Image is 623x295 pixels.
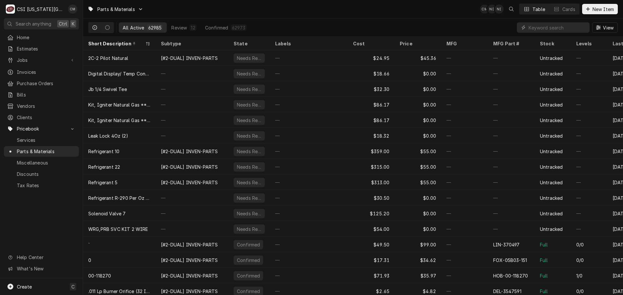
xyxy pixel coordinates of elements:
div: Full [540,241,548,248]
div: Untracked [540,132,563,139]
div: ` [88,241,90,248]
div: — [488,112,535,128]
span: K [72,20,75,27]
a: Parts & Materials [4,146,79,157]
div: — [488,81,535,97]
div: — [571,175,607,190]
div: Confirmed [205,24,228,31]
div: — [441,66,488,81]
div: $86.17 [348,112,395,128]
div: — [571,221,607,237]
span: Jobs [17,57,66,63]
span: Clients [17,114,76,121]
div: — [270,112,348,128]
div: Full [540,257,548,264]
button: View [592,22,618,33]
div: Review [171,24,187,31]
div: Untracked [540,55,563,62]
div: $0.00 [395,81,441,97]
div: Needs Review [236,210,262,217]
div: 1/0 [576,272,582,279]
div: 62985 [148,24,162,31]
div: — [270,81,348,97]
span: Services [17,137,76,143]
div: Confirmed [236,257,261,264]
div: Refrigerant R-290 Per Oz (See Note) [88,195,151,201]
div: $54.00 [348,221,395,237]
div: $0.00 [395,190,441,206]
div: — [571,50,607,66]
span: New Item [591,6,615,13]
div: — [270,97,348,112]
a: Go to Parts & Materials [85,4,146,15]
div: $0.00 [395,221,441,237]
div: Needs Review [236,148,262,155]
div: CSI [US_STATE][GEOGRAPHIC_DATA] [17,6,65,13]
div: $0.00 [395,206,441,221]
div: — [156,112,228,128]
div: — [441,159,488,175]
span: Miscellaneous [17,159,76,166]
div: CM [68,5,77,14]
button: New Item [582,4,618,14]
div: 12 [191,24,195,31]
div: DEL-3547591 [493,288,521,295]
span: Search anything [16,20,51,27]
div: MFG [446,40,482,47]
div: Refrigerant 10 [88,148,119,155]
span: Parts & Materials [97,6,135,13]
span: Home [17,34,76,41]
div: $359.00 [348,143,395,159]
div: — [270,252,348,268]
span: Bills [17,91,76,98]
div: $30.50 [348,190,395,206]
div: Untracked [540,148,563,155]
div: Needs Review [236,70,262,77]
div: Untracked [540,179,563,186]
a: Services [4,135,79,145]
div: — [488,175,535,190]
div: — [441,97,488,112]
div: Needs Review [236,226,262,233]
a: Home [4,32,79,43]
div: Nate Ingram's Avatar [487,5,496,14]
div: — [270,175,348,190]
div: $34.62 [395,252,441,268]
a: Go to Help Center [4,252,79,263]
div: $32.30 [348,81,395,97]
div: — [441,190,488,206]
div: — [571,159,607,175]
div: [#2-DUAL] INVEN-PARTS [161,148,218,155]
div: — [488,66,535,81]
div: Leak Lock 4Oz (2) [88,132,128,139]
div: $99.00 [395,237,441,252]
div: $86.17 [348,97,395,112]
div: Kit, Igniter Natural Gas ***Replaces Fry-8263054** (1) [88,117,151,124]
span: Invoices [17,69,76,75]
div: — [571,128,607,143]
a: Bills [4,89,79,100]
div: Refrigerant 22 [88,164,120,170]
div: — [488,143,535,159]
div: $0.00 [395,112,441,128]
div: $55.00 [395,159,441,175]
button: Open search [506,4,517,14]
div: $55.00 [395,175,441,190]
span: What's New [17,265,75,272]
div: — [270,268,348,283]
div: Confirmed [236,272,261,279]
span: Create [17,284,32,289]
div: Untracked [540,164,563,170]
div: NI [487,5,496,14]
a: Clients [4,112,79,123]
div: — [156,190,228,206]
div: $45.36 [395,50,441,66]
div: 2C-2 Pilot Natural [88,55,128,62]
div: — [441,252,488,268]
div: $35.97 [395,268,441,283]
div: Chancellor Morris's Avatar [480,5,489,14]
div: Refrigerant 5 [88,179,117,186]
div: — [571,81,607,97]
span: Estimates [17,45,76,52]
div: Confirmed [236,288,261,295]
